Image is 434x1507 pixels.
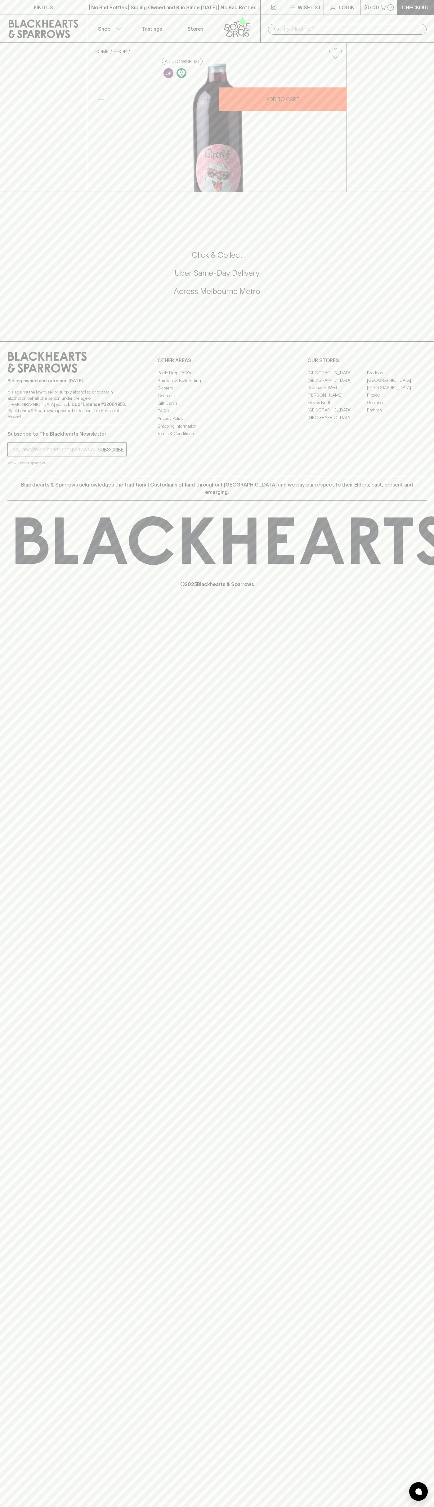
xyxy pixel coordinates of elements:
[162,58,203,65] button: Add to wishlist
[307,406,367,414] a: [GEOGRAPHIC_DATA]
[158,377,277,384] a: Business & Bulk Gifting
[307,391,367,399] a: [PERSON_NAME]
[158,415,277,422] a: Privacy Policy
[98,25,110,33] p: Shop
[95,49,109,54] a: HOME
[283,24,422,34] input: Try "Pinot noir"
[7,286,427,296] h5: Across Melbourne Metro
[402,4,430,11] p: Checkout
[158,400,277,407] a: Gift Cards
[163,68,173,78] img: Lo-Fi
[364,4,379,11] p: $0.00
[219,87,347,111] button: ADD TO CART
[298,4,321,11] p: Wishlist
[177,68,186,78] img: Vegan
[307,357,427,364] p: OUR STORES
[87,15,131,42] button: Shop
[90,64,347,192] img: 40010.png
[307,384,367,391] a: Brunswick West
[175,67,188,80] a: Made without the use of any animal products.
[34,4,53,11] p: FIND US
[339,4,355,11] p: Login
[7,460,127,466] p: We will never spam you
[187,25,204,33] p: Stores
[7,389,127,420] p: It is against the law to sell or supply alcohol to, or to obtain alcohol on behalf of a person un...
[307,399,367,406] a: Fitzroy North
[68,402,125,407] strong: Liquor License #32064953
[7,378,127,384] p: Sibling owned and run since [DATE]
[12,445,95,455] input: e.g. jane@blackheartsandsparrows.com.au
[327,45,344,61] button: Add to wishlist
[367,376,427,384] a: [GEOGRAPHIC_DATA]
[158,407,277,415] a: FAQ's
[158,385,277,392] a: Careers
[367,384,427,391] a: [GEOGRAPHIC_DATA]
[307,376,367,384] a: [GEOGRAPHIC_DATA]
[7,268,427,278] h5: Uber Same-Day Delivery
[158,392,277,399] a: Contact Us
[12,481,422,496] p: Blackhearts & Sparrows acknowledges the traditional Custodians of land throughout [GEOGRAPHIC_DAT...
[7,430,127,438] p: Subscribe to The Blackhearts Newsletter
[367,406,427,414] a: Prahran
[7,225,427,329] div: Call to action block
[98,446,124,453] p: SUBSCRIBE
[95,443,126,456] button: SUBSCRIBE
[415,1488,422,1495] img: bubble-icon
[114,49,127,54] a: SHOP
[130,15,174,42] a: Tastings
[142,25,162,33] p: Tastings
[367,391,427,399] a: Fitzroy
[162,67,175,80] a: Some may call it natural, others minimum intervention, either way, it’s hands off & maybe even a ...
[158,422,277,430] a: Shipping Information
[367,369,427,376] a: Braddon
[7,250,427,260] h5: Click & Collect
[158,357,277,364] p: OTHER AREAS
[158,369,277,377] a: Bottle Drop FAQ's
[174,15,217,42] a: Stores
[307,369,367,376] a: [GEOGRAPHIC_DATA]
[266,96,299,103] p: ADD TO CART
[307,414,367,421] a: [GEOGRAPHIC_DATA]
[367,399,427,406] a: Geelong
[389,6,392,9] p: 0
[158,430,277,438] a: Terms & Conditions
